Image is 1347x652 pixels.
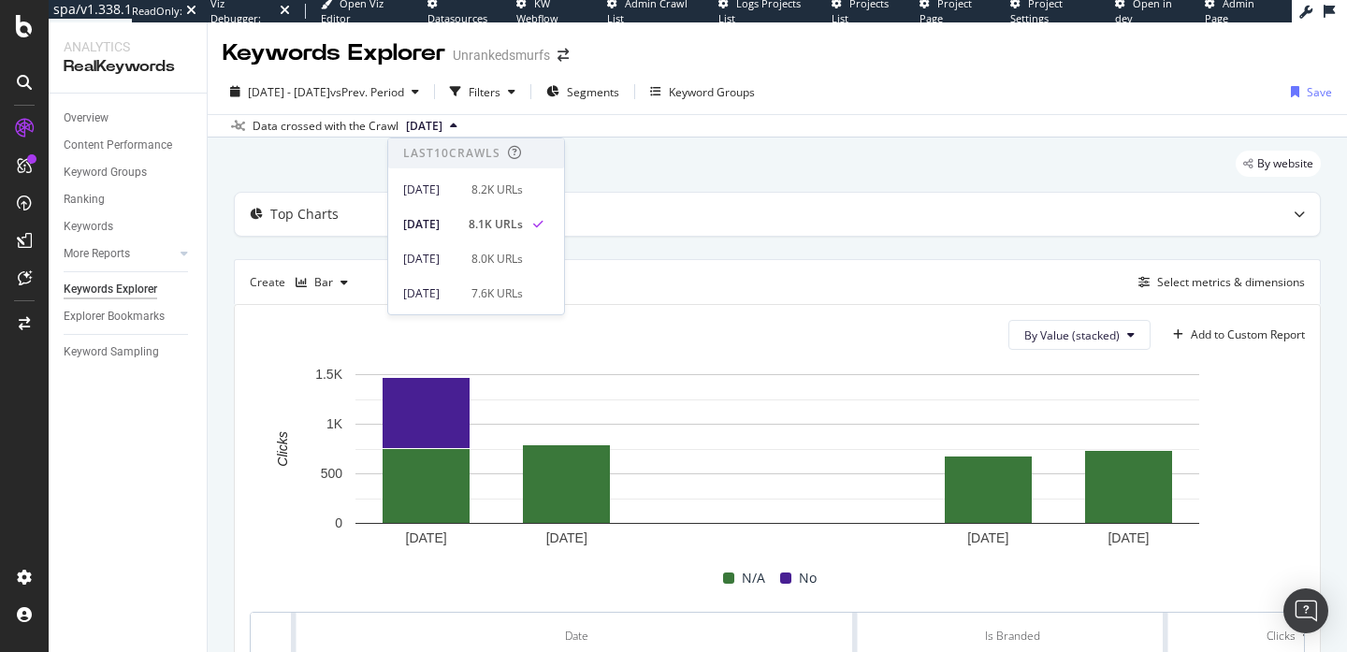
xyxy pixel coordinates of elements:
div: Filters [469,84,500,100]
div: Explorer Bookmarks [64,307,165,326]
button: Keyword Groups [643,77,762,107]
svg: A chart. [250,365,1305,552]
text: 1.5K [315,368,342,383]
text: [DATE] [406,530,447,545]
span: Datasources [427,11,487,25]
div: Date [311,628,842,645]
div: [DATE] [403,181,460,198]
button: By Value (stacked) [1008,320,1151,350]
text: 0 [335,516,342,531]
div: Keyword Sampling [64,342,159,362]
span: By Value (stacked) [1024,327,1120,343]
div: Keyword Groups [64,163,147,182]
div: 8.2K URLs [471,181,523,198]
div: Keyword Groups [669,84,755,100]
div: Analytics [64,37,192,56]
div: Keywords [64,217,113,237]
div: [DATE] [403,251,460,268]
div: Create [250,268,355,297]
button: Save [1283,77,1332,107]
div: Ranking [64,190,105,210]
div: Data crossed with the Crawl [253,118,398,135]
button: Select metrics & dimensions [1131,271,1305,294]
button: Add to Custom Report [1166,320,1305,350]
div: [DATE] [403,216,457,233]
div: Last 10 Crawls [403,145,500,161]
button: [DATE] - [DATE]vsPrev. Period [223,77,427,107]
span: [DATE] - [DATE] [248,84,330,100]
div: ReadOnly: [132,4,182,19]
div: Bar [314,277,333,288]
text: [DATE] [1108,530,1149,545]
div: 8.0K URLs [471,251,523,268]
div: Content Performance [64,136,172,155]
a: More Reports [64,244,175,264]
span: By website [1257,158,1313,169]
div: Overview [64,109,109,128]
div: Top Charts [270,205,339,224]
span: vs Prev. Period [330,84,404,100]
div: Select metrics & dimensions [1157,274,1305,290]
div: RealKeywords [64,56,192,78]
div: Keywords Explorer [223,37,445,69]
a: Keywords [64,217,194,237]
div: [DATE] [403,285,460,302]
a: Overview [64,109,194,128]
text: Clicks [275,432,290,467]
div: Add to Custom Report [1191,329,1305,340]
text: 1K [326,417,343,432]
div: 8.1K URLs [469,216,523,233]
a: Content Performance [64,136,194,155]
div: Open Intercom Messenger [1283,588,1328,633]
div: Clicks [1267,628,1296,645]
text: [DATE] [967,530,1008,545]
div: Is Branded [873,628,1152,645]
div: Unrankedsmurfs [453,46,550,65]
span: N/A [742,567,765,589]
span: No [799,567,817,589]
div: Save [1307,84,1332,100]
button: Bar [288,268,355,297]
div: arrow-right-arrow-left [558,49,569,62]
a: Keyword Sampling [64,342,194,362]
div: More Reports [64,244,130,264]
button: Segments [539,77,627,107]
button: Filters [442,77,523,107]
a: Keywords Explorer [64,280,194,299]
span: 2025 Sep. 22nd [406,118,442,135]
a: Keyword Groups [64,163,194,182]
button: [DATE] [398,115,465,138]
a: Ranking [64,190,194,210]
a: Explorer Bookmarks [64,307,194,326]
text: 500 [321,467,343,482]
div: Keywords Explorer [64,280,157,299]
div: 7.6K URLs [471,285,523,302]
div: legacy label [1236,151,1321,177]
text: [DATE] [546,530,587,545]
span: Segments [567,84,619,100]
